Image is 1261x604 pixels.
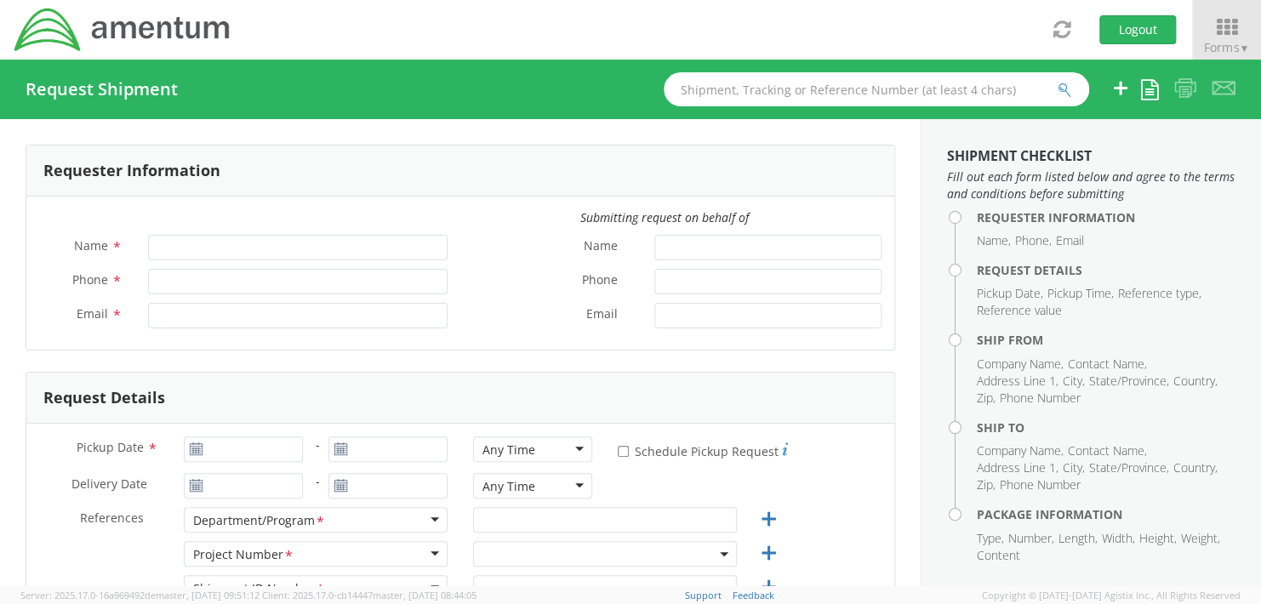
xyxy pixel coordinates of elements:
span: master, [DATE] 09:51:12 [156,589,260,601]
li: Pickup Time [1047,285,1114,302]
h4: Ship To [977,421,1235,434]
input: Schedule Pickup Request [618,446,629,457]
li: Length [1058,530,1098,547]
input: Shipment, Tracking or Reference Number (at least 4 chars) [664,72,1089,106]
li: Content [977,547,1020,564]
div: Any Time [482,442,535,459]
img: dyn-intl-logo-049831509241104b2a82.png [13,6,232,54]
a: Support [685,589,722,601]
span: Phone [582,271,618,291]
li: Pickup Date [977,285,1043,302]
span: Delivery Date [71,476,147,495]
h3: Shipment Checklist [947,149,1235,164]
li: Company Name [977,442,1064,459]
h3: Requester Information [43,162,220,179]
span: Copyright © [DATE]-[DATE] Agistix Inc., All Rights Reserved [982,589,1241,602]
a: Feedback [733,589,774,601]
div: Shipment ID Number [193,580,326,598]
li: Name [977,232,1011,249]
span: Forms [1204,39,1249,55]
h4: Request Details [977,264,1235,276]
h3: Request Details [43,390,165,407]
li: State/Province [1089,459,1169,476]
div: Department/Program [193,512,326,530]
span: Name [584,237,618,257]
li: Phone Number [1000,476,1081,493]
li: City [1063,459,1085,476]
span: Server: 2025.17.0-16a969492de [20,589,260,601]
li: Country [1173,373,1218,390]
h4: Requester Information [977,211,1235,224]
li: City [1063,373,1085,390]
h4: Request Shipment [26,80,178,99]
i: Submitting request on behalf of [580,209,749,225]
h4: Ship From [977,333,1235,346]
li: Address Line 1 [977,459,1058,476]
span: Phone [72,271,108,288]
li: Reference type [1118,285,1201,302]
li: Contact Name [1068,356,1147,373]
span: Email [586,305,618,325]
span: Name [74,237,108,254]
span: Email [77,305,108,322]
span: Pickup Date [77,439,144,455]
div: Any Time [482,478,535,495]
li: Address Line 1 [977,373,1058,390]
li: Phone Number [1000,390,1081,407]
button: Logout [1099,15,1176,44]
li: Email [1056,232,1084,249]
span: Fill out each form listed below and agree to the terms and conditions before submitting [947,168,1235,202]
span: ▼ [1239,41,1249,55]
li: Height [1139,530,1177,547]
li: Contact Name [1068,442,1147,459]
li: Weight [1181,530,1220,547]
span: References [80,510,144,526]
li: Zip [977,390,996,407]
label: Schedule Pickup Request [618,440,788,460]
li: Zip [977,476,996,493]
li: State/Province [1089,373,1169,390]
li: Reference value [977,302,1062,319]
li: Number [1008,530,1054,547]
span: Client: 2025.17.0-cb14447 [262,589,476,601]
li: Company Name [977,356,1064,373]
li: Country [1173,459,1218,476]
h4: Package Information [977,508,1235,521]
span: master, [DATE] 08:44:05 [373,589,476,601]
div: Project Number [193,546,294,564]
li: Width [1102,530,1135,547]
li: Phone [1015,232,1052,249]
li: Type [977,530,1004,547]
